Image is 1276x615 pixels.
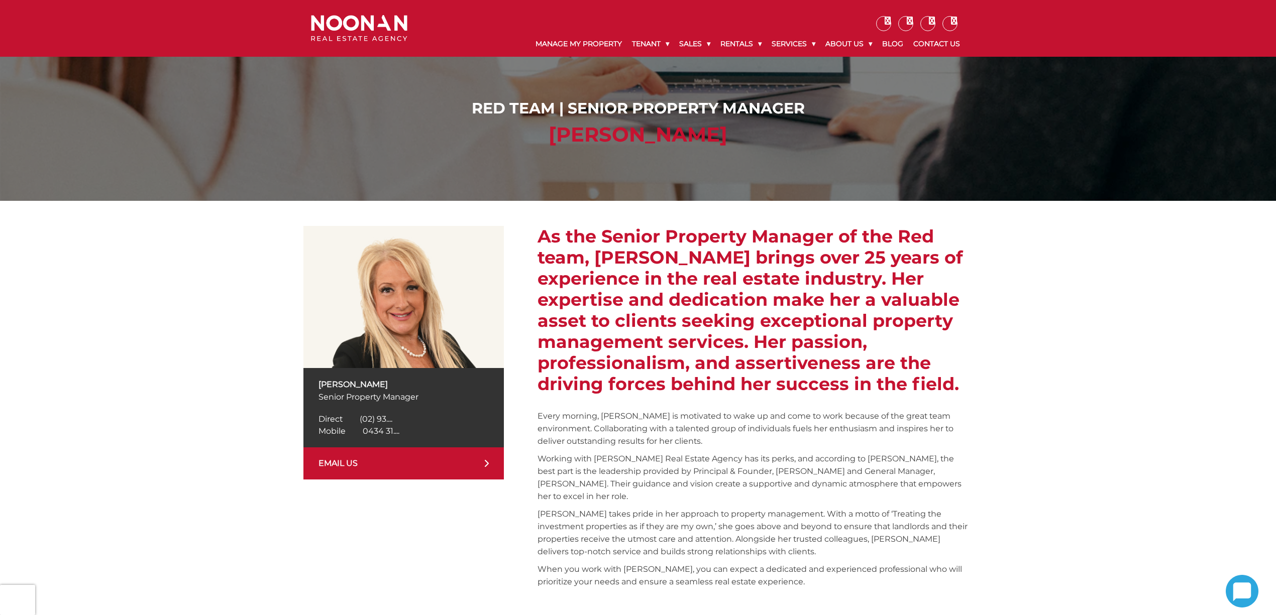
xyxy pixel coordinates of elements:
img: Anna Stratikopoulos [303,226,504,368]
p: Every morning, [PERSON_NAME] is motivated to wake up and come to work because of the great team e... [538,410,973,447]
p: When you work with [PERSON_NAME], you can expect a dedicated and experienced professional who wil... [538,563,973,588]
img: Noonan Real Estate Agency [311,15,407,42]
a: About Us [820,31,877,57]
a: Rentals [715,31,767,57]
span: 0434 31.... [363,426,399,436]
p: Senior Property Manager [318,391,489,403]
h2: [PERSON_NAME] [313,122,963,147]
a: Services [767,31,820,57]
h1: Red Team | Senior Property Manager [313,99,963,117]
span: Direct [318,414,343,424]
a: Manage My Property [530,31,627,57]
span: Mobile [318,426,346,436]
a: Sales [674,31,715,57]
p: Working with [PERSON_NAME] Real Estate Agency has its perks, and according to [PERSON_NAME], the ... [538,452,973,503]
a: Blog [877,31,908,57]
p: [PERSON_NAME] takes pride in her approach to property management. With a motto of ‘Treating the i... [538,508,973,558]
a: Click to reveal phone number [318,414,392,424]
a: Contact Us [908,31,965,57]
a: EMAIL US [303,447,504,479]
a: Tenant [627,31,674,57]
h2: As the Senior Property Manager of the Red team, [PERSON_NAME] brings over 25 years of experience ... [538,226,973,395]
a: Click to reveal phone number [318,426,399,436]
span: (02) 93.... [360,414,392,424]
p: [PERSON_NAME] [318,378,489,391]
